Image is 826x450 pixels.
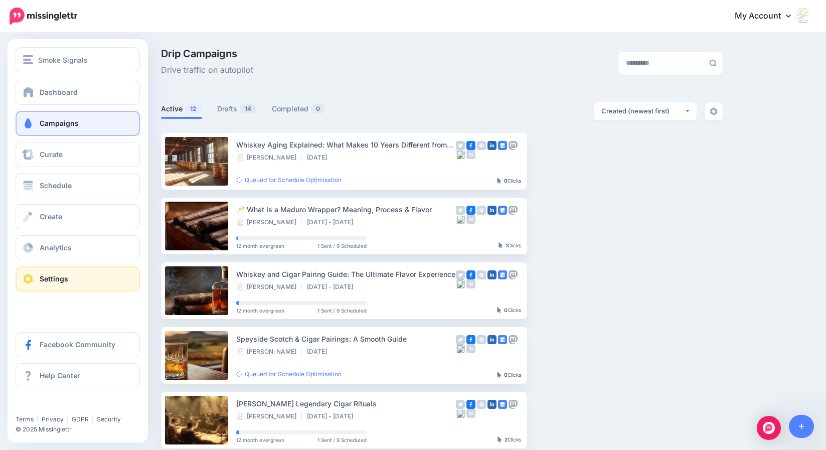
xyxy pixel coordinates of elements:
[506,242,508,248] b: 1
[236,139,456,151] div: Whiskey Aging Explained: What Makes 10 Years Different from 18?
[236,412,302,420] li: [PERSON_NAME]
[456,150,465,159] img: bluesky-grey-square.png
[509,206,518,215] img: mastodon-grey-square.png
[16,401,93,411] iframe: Twitter Follow Button
[456,335,465,344] img: twitter-grey-square.png
[72,415,89,423] a: GDPR
[497,372,502,378] img: pointer-grey-darker.png
[466,409,475,418] img: medium-grey-square.png
[272,103,325,115] a: Completed0
[236,333,456,345] div: Speyside Scotch & Cigar Pairings: A Smooth Guide
[307,348,332,356] li: [DATE]
[487,335,497,344] img: linkedin-square.png
[498,270,507,279] img: google_business-square.png
[466,215,475,224] img: medium-grey-square.png
[92,415,94,423] span: |
[317,437,367,442] span: 1 Sent / 9 Scheduled
[40,274,68,283] span: Settings
[16,173,140,198] a: Schedule
[317,308,367,313] span: 1 Sent / 9 Scheduled
[38,54,88,66] span: Smoke Signals
[487,270,497,279] img: linkedin-square.png
[236,370,342,378] a: Queued for Schedule Optimisation
[236,398,456,409] div: [PERSON_NAME] Legendary Cigar Rituals
[456,270,465,279] img: twitter-grey-square.png
[456,215,465,224] img: bluesky-grey-square.png
[477,206,486,215] img: instagram-grey-square.png
[40,212,62,221] span: Create
[16,80,140,105] a: Dashboard
[456,141,465,150] img: twitter-grey-square.png
[217,103,257,115] a: Drafts14
[236,437,284,442] span: 12 month evergreen
[757,416,781,440] div: Open Intercom Messenger
[307,412,358,420] li: [DATE] - [DATE]
[498,437,521,443] div: Clicks
[16,266,140,291] a: Settings
[236,268,456,280] div: Whiskey and Cigar Pairing Guide: The Ultimate Flavor Experience
[456,206,465,215] img: twitter-grey-square.png
[466,335,475,344] img: facebook-square.png
[499,243,521,249] div: Clicks
[16,111,140,136] a: Campaigns
[236,154,302,162] li: [PERSON_NAME]
[40,119,79,127] span: Campaigns
[504,178,508,184] b: 0
[477,270,486,279] img: instagram-grey-square.png
[185,104,202,113] span: 12
[40,371,80,380] span: Help Center
[477,400,486,409] img: instagram-grey-square.png
[67,415,69,423] span: |
[161,64,253,77] span: Drive traffic on autopilot
[497,308,521,314] div: Clicks
[466,270,475,279] img: facebook-square.png
[456,344,465,353] img: bluesky-grey-square.png
[466,141,475,150] img: facebook-square.png
[16,47,140,72] button: Smoke Signals
[710,107,718,115] img: settings-grey.png
[498,335,507,344] img: google_business-square.png
[497,178,502,184] img: pointer-grey-darker.png
[487,206,497,215] img: linkedin-square.png
[456,279,465,288] img: bluesky-grey-square.png
[236,218,302,226] li: [PERSON_NAME]
[311,104,325,113] span: 0
[466,400,475,409] img: facebook-square.png
[16,142,140,167] a: Curate
[16,204,140,229] a: Create
[23,55,33,64] img: menu.png
[236,243,284,248] span: 12 month evergreen
[236,308,284,313] span: 12 month evergreen
[37,415,39,423] span: |
[497,372,521,378] div: Clicks
[509,400,518,409] img: mastodon-grey-square.png
[487,141,497,150] img: linkedin-square.png
[307,218,358,226] li: [DATE] - [DATE]
[16,415,34,423] a: Terms
[16,332,140,357] a: Facebook Community
[509,335,518,344] img: mastodon-grey-square.png
[498,141,507,150] img: google_business-square.png
[240,104,256,113] span: 14
[498,206,507,215] img: google_business-square.png
[477,335,486,344] img: instagram-grey-square.png
[466,344,475,353] img: medium-grey-square.png
[236,176,342,184] a: Queued for Schedule Optimisation
[307,283,358,291] li: [DATE] - [DATE]
[497,307,502,313] img: pointer-grey-darker.png
[16,235,140,260] a: Analytics
[709,59,717,67] img: search-grey-6.png
[236,204,456,215] div: 🥂 What Is a Maduro Wrapper? Meaning, Process & Flavor
[498,436,502,442] img: pointer-grey-darker.png
[505,436,508,442] b: 2
[509,270,518,279] img: mastodon-grey-square.png
[161,103,202,115] a: Active12
[456,400,465,409] img: twitter-grey-square.png
[236,348,302,356] li: [PERSON_NAME]
[161,49,253,59] span: Drip Campaigns
[16,424,147,434] li: © 2025 Missinglettr
[487,400,497,409] img: linkedin-square.png
[42,415,64,423] a: Privacy
[466,150,475,159] img: medium-grey-square.png
[504,372,508,378] b: 0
